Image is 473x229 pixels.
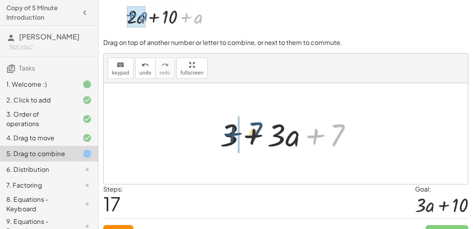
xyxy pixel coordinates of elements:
span: keypad [112,70,129,76]
div: 1. Welcome :) [6,80,70,89]
div: Goal: [415,184,468,194]
i: redo [161,60,169,70]
div: 7. Factoring [6,181,70,190]
i: Task finished and correct. [82,133,92,143]
div: 5. Drag to combine [6,149,70,158]
div: 6. Distribution [6,165,70,174]
button: keyboardkeypad [108,58,134,79]
i: keyboard [117,60,124,70]
button: fullscreen [176,58,208,79]
span: redo [160,70,170,76]
span: undo [140,70,151,76]
i: undo [142,60,149,70]
i: Task started. [82,149,92,158]
i: Task not started. [82,199,92,209]
span: Tasks [19,64,35,72]
div: 2. Click to add [6,95,70,105]
button: redoredo [155,58,175,79]
i: Task finished and correct. [82,114,92,124]
i: Task not started. [82,165,92,174]
div: Not you? [9,43,92,50]
div: 8. Equations - Keyboard [6,195,70,214]
span: [PERSON_NAME] [19,32,80,41]
i: Task finished. [82,80,92,89]
p: Drag on top of another number or letter to combine, or next to them to commute. [103,38,468,47]
label: Steps: [103,185,123,193]
div: 4. Drag to move [6,133,70,143]
i: Task finished and correct. [82,95,92,105]
span: fullscreen [181,70,203,76]
button: undoundo [135,58,156,79]
div: 3. Order of operations [6,110,70,128]
i: Task not started. [82,181,92,190]
span: 17 [103,192,121,216]
h4: Copy of 5 Minute Introduction [6,3,78,22]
